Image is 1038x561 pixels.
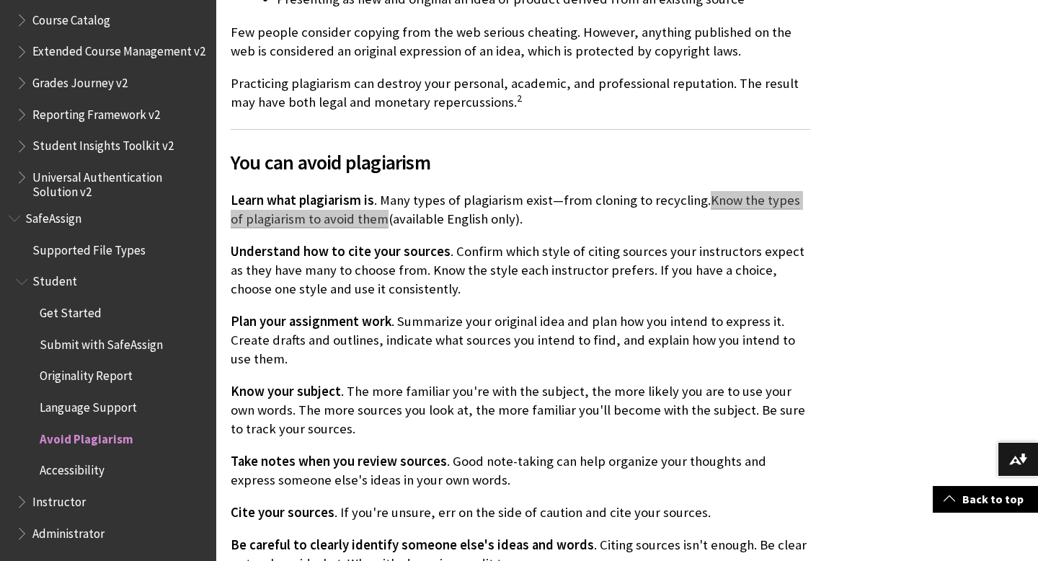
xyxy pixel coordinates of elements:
[9,206,208,545] nav: Book outline for Blackboard SafeAssign
[40,427,133,446] span: Avoid Plagiarism
[933,486,1038,513] a: Back to top
[32,490,86,509] span: Instructor
[231,23,810,61] p: Few people consider copying from the web serious cheating. However, anything published on the web...
[231,243,451,260] span: Understand how to cite your sources
[231,192,374,208] span: Learn what plagiarism is
[231,312,810,369] p: . Summarize your original idea and plan how you intend to express it. Create drafts and outlines,...
[32,238,146,257] span: Supported File Types
[40,301,102,320] span: Get Started
[40,332,163,352] span: Submit with SafeAssign
[32,71,128,90] span: Grades Journey v2
[231,192,800,228] a: Know the types of plagiarism to avoid them
[231,504,334,521] span: Cite your sources
[32,270,77,289] span: Student
[231,536,594,553] span: Be careful to clearly identify someone else's ideas and words
[32,40,205,59] span: Extended Course Management v2
[32,8,110,27] span: Course Catalog
[231,383,341,399] span: Know your subject
[40,395,137,415] span: Language Support
[231,453,447,469] span: Take notes when you review sources
[231,382,810,439] p: . The more familiar you're with the subject, the more likely you are to use your own words. The m...
[40,364,133,384] span: Originality Report
[517,92,522,105] sup: 2
[231,74,810,112] p: Practicing plagiarism can destroy your personal, academic, and professional reputation. The resul...
[231,191,810,229] p: . Many types of plagiarism exist—from cloning to recycling. (available English only).
[32,165,206,199] span: Universal Authentication Solution v2
[32,134,174,154] span: Student Insights Toolkit v2
[32,102,160,122] span: Reporting Framework v2
[231,242,810,299] p: . Confirm which style of citing sources your instructors expect as they have many to choose from....
[231,147,810,177] span: You can avoid plagiarism
[32,521,105,541] span: Administrator
[231,313,391,330] span: Plan your assignment work
[231,503,810,522] p: . If you're unsure, err on the side of caution and cite your sources.
[231,452,810,490] p: . Good note-taking can help organize your thoughts and express someone else's ideas in your own w...
[40,459,105,478] span: Accessibility
[25,206,81,226] span: SafeAssign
